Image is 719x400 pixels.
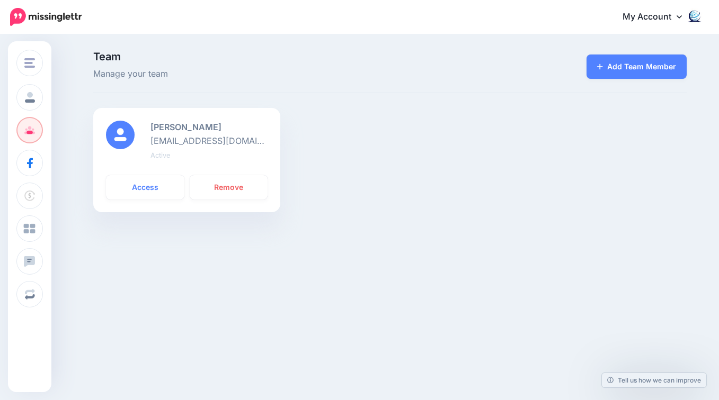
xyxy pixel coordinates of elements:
a: Access [106,175,184,199]
img: user_default_image_thumb_medium.png [106,121,135,149]
div: [EMAIL_ADDRESS][DOMAIN_NAME] [143,121,276,162]
img: menu.png [24,58,35,68]
a: My Account [612,4,703,30]
b: info@globalincomemarketplace.com [150,122,221,132]
a: Add Team Member [587,54,687,79]
span: Team [93,51,484,62]
a: Tell us how we can improve [602,373,706,387]
a: Remove [190,175,268,199]
span: Manage your team [93,67,484,81]
img: Missinglettr [10,8,82,26]
small: Active [150,151,170,159]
